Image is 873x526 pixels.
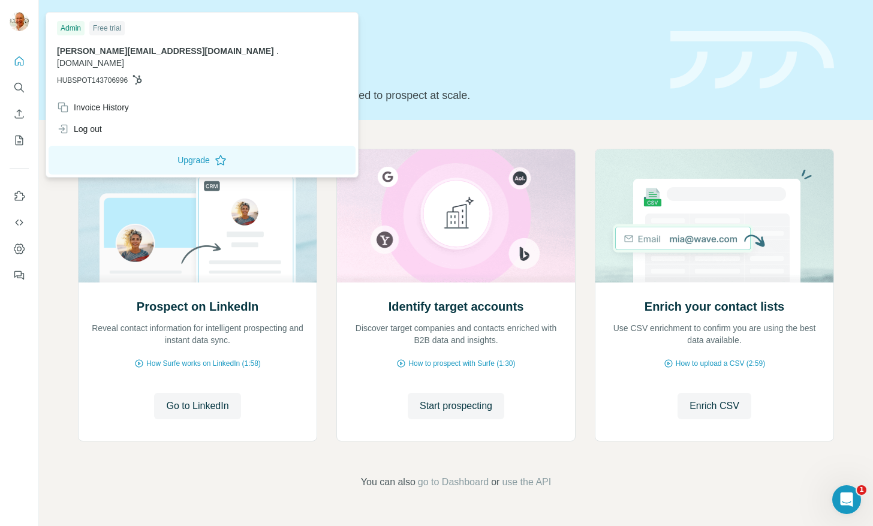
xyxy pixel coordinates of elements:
span: How Surfe works on LinkedIn (1:58) [146,358,261,369]
h2: Enrich your contact lists [645,298,784,315]
div: Admin [57,21,85,35]
button: Go to LinkedIn [154,393,240,419]
button: Enrich CSV [678,393,751,419]
img: banner [670,31,834,89]
button: Upgrade [49,146,356,175]
p: Discover target companies and contacts enriched with B2B data and insights. [349,322,563,346]
img: Enrich your contact lists [595,149,834,282]
button: My lists [10,130,29,151]
span: HUBSPOT143706996 [57,75,128,86]
span: Enrich CSV [690,399,739,413]
span: Go to LinkedIn [166,399,228,413]
div: Free trial [89,21,125,35]
div: Invoice History [57,101,129,113]
span: Start prospecting [420,399,492,413]
span: You can also [361,475,416,489]
p: Use CSV enrichment to confirm you are using the best data available. [607,322,821,346]
div: Quick start [78,22,656,34]
button: Quick start [10,50,29,72]
p: Pick your starting point and we’ll provide everything you need to prospect at scale. [78,87,656,104]
button: Search [10,77,29,98]
p: Reveal contact information for intelligent prospecting and instant data sync. [91,322,305,346]
span: . [276,46,279,56]
button: Start prospecting [408,393,504,419]
button: Enrich CSV [10,103,29,125]
img: Avatar [10,12,29,31]
img: Prospect on LinkedIn [78,149,317,282]
h2: Prospect on LinkedIn [137,298,258,315]
span: [PERSON_NAME][EMAIL_ADDRESS][DOMAIN_NAME] [57,46,274,56]
button: Dashboard [10,238,29,260]
button: use the API [502,475,551,489]
h2: Identify target accounts [389,298,524,315]
span: How to upload a CSV (2:59) [676,358,765,369]
span: or [491,475,499,489]
img: Identify target accounts [336,149,576,282]
button: Use Surfe API [10,212,29,233]
iframe: Intercom live chat [832,485,861,514]
button: Use Surfe on LinkedIn [10,185,29,207]
span: 1 [857,485,866,495]
div: Log out [57,123,102,135]
span: [DOMAIN_NAME] [57,58,124,68]
button: Feedback [10,264,29,286]
span: How to prospect with Surfe (1:30) [408,358,515,369]
button: go to Dashboard [418,475,489,489]
h1: Let’s prospect together [78,56,656,80]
